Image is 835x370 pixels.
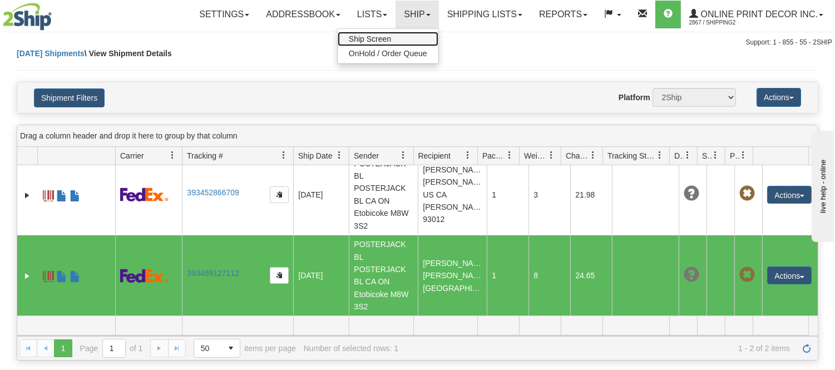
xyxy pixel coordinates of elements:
span: Pickup Not Assigned [739,267,755,283]
div: live help - online [8,9,103,18]
span: OnHold / Order Queue [349,49,427,58]
a: Pickup Status filter column settings [734,146,753,165]
span: Charge [566,150,589,161]
a: Ship [396,1,438,28]
img: logo2867.jpg [3,3,52,31]
a: Weight filter column settings [542,146,561,165]
a: Tracking Status filter column settings [650,146,669,165]
span: Ship Date [298,150,332,161]
td: [DATE] [293,154,349,235]
a: Commercial Invoice [56,266,67,284]
span: Page sizes drop down [194,339,240,358]
a: Ship Date filter column settings [330,146,349,165]
a: Delivery Status filter column settings [678,146,697,165]
a: Refresh [798,339,816,357]
iframe: chat widget [809,128,834,241]
a: Charge filter column settings [584,146,602,165]
td: 1 [487,154,528,235]
span: Packages [482,150,506,161]
span: items per page [194,339,296,358]
span: Unknown [684,186,699,201]
td: 8 [528,235,570,317]
td: 21.98 [570,154,612,235]
input: Page 1 [103,339,125,357]
button: Actions [757,88,801,107]
a: Shipping lists [439,1,531,28]
a: Sender filter column settings [394,146,413,165]
a: Expand [22,270,33,282]
label: Platform [619,92,650,103]
span: select [222,339,240,357]
a: Label [43,266,54,284]
a: Reports [531,1,596,28]
div: Support: 1 - 855 - 55 - 2SHIP [3,38,832,47]
a: Label [43,185,54,203]
td: 1 [487,235,528,317]
span: Carrier [120,150,144,161]
img: 2 - FedEx Express® [120,188,169,201]
a: Online Print Decor Inc. 2867 / Shipping2 [681,1,832,28]
span: Shipment Issues [702,150,712,161]
a: Recipient filter column settings [458,146,477,165]
td: 3 [528,154,570,235]
a: Settings [191,1,258,28]
span: Page 1 [54,339,72,357]
span: 2867 / Shipping2 [689,17,773,28]
td: POSTERJACK BL POSTERJACK BL CA ON Etobicoke M8W 3S2 [349,235,418,317]
span: Page of 1 [80,339,143,358]
a: [DATE] Shipments [17,49,85,58]
span: 50 [201,343,215,354]
span: Pickup Not Assigned [739,186,755,201]
a: Commercial Invoice [56,185,67,203]
a: 393469127112 [187,269,239,278]
span: Tracking # [187,150,223,161]
span: Unknown [684,267,699,283]
a: Lists [349,1,396,28]
a: USMCA CO [70,185,81,203]
span: Pickup Status [730,150,739,161]
span: Ship Screen [349,34,391,43]
td: [PERSON_NAME] [PERSON_NAME] US CA [PERSON_NAME] 93012 [418,154,487,235]
button: Copy to clipboard [270,186,289,203]
a: Addressbook [258,1,349,28]
td: POSTERJACK BL POSTERJACK BL CA ON Etobicoke M8W 3S2 [349,154,418,235]
a: 393452866709 [187,188,239,197]
span: Recipient [418,150,451,161]
span: Tracking Status [607,150,656,161]
td: 24.65 [570,235,612,317]
a: Carrier filter column settings [163,146,182,165]
span: Online Print Decor Inc. [698,9,818,19]
a: OnHold / Order Queue [338,46,438,61]
td: [PERSON_NAME] [PERSON_NAME] [GEOGRAPHIC_DATA] [418,235,487,317]
span: Delivery Status [674,150,684,161]
a: Shipment Issues filter column settings [706,146,725,165]
a: USMCA CO [70,266,81,284]
a: Expand [22,190,33,201]
a: Packages filter column settings [500,146,519,165]
button: Copy to clipboard [270,267,289,284]
a: Tracking # filter column settings [274,146,293,165]
div: grid grouping header [17,125,818,147]
div: Number of selected rows: 1 [304,344,398,353]
span: Weight [524,150,547,161]
a: Ship Screen [338,32,438,46]
span: 1 - 2 of 2 items [406,344,790,353]
img: 2 - FedEx Express® [120,269,169,283]
button: Shipment Filters [34,88,105,107]
td: [DATE] [293,235,349,317]
button: Actions [767,186,812,204]
span: Sender [354,150,379,161]
span: \ View Shipment Details [85,49,172,58]
button: Actions [767,267,812,284]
